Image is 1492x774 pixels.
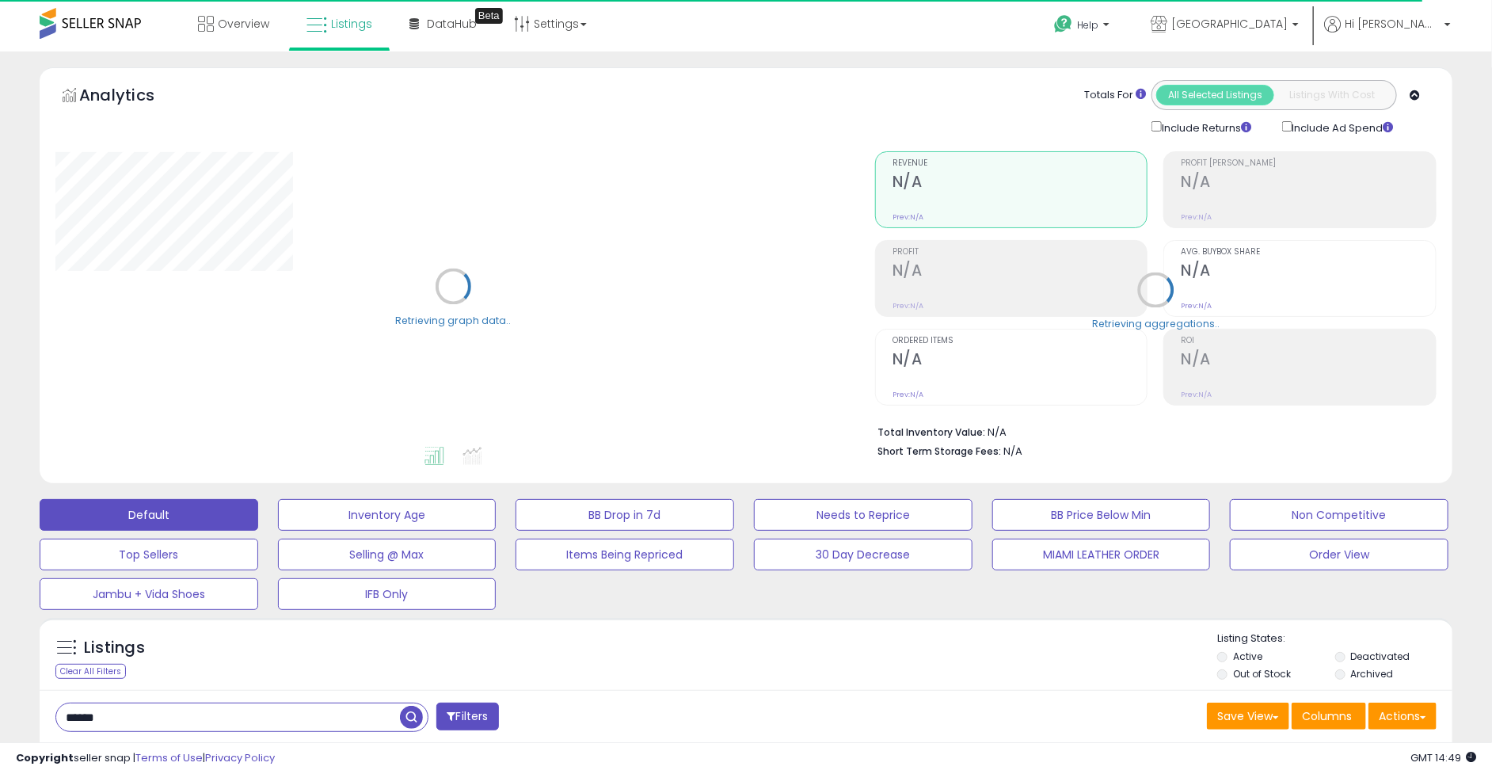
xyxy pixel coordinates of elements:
[55,664,126,679] div: Clear All Filters
[1053,14,1073,34] i: Get Help
[1292,703,1366,730] button: Columns
[1140,118,1270,135] div: Include Returns
[1368,703,1437,730] button: Actions
[40,578,258,610] button: Jambu + Vida Shoes
[1230,499,1448,531] button: Non Competitive
[1084,88,1146,103] div: Totals For
[1234,650,1263,663] label: Active
[1273,85,1391,105] button: Listings With Cost
[84,637,145,659] h5: Listings
[40,539,258,570] button: Top Sellers
[754,539,972,570] button: 30 Day Decrease
[395,314,511,328] div: Retrieving graph data..
[754,499,972,531] button: Needs to Reprice
[475,8,503,24] div: Tooltip anchor
[79,84,185,110] h5: Analytics
[1270,118,1419,135] div: Include Ad Spend
[205,750,275,765] a: Privacy Policy
[1351,667,1394,681] label: Archived
[1302,708,1352,724] span: Columns
[218,16,269,32] span: Overview
[1077,18,1098,32] span: Help
[1207,703,1289,730] button: Save View
[1410,750,1476,765] span: 2025-09-16 14:49 GMT
[331,16,372,32] span: Listings
[1324,16,1451,51] a: Hi [PERSON_NAME]
[1234,667,1292,681] label: Out of Stock
[992,499,1211,531] button: BB Price Below Min
[278,578,497,610] button: IFB Only
[1092,317,1220,331] div: Retrieving aggregations..
[427,16,477,32] span: DataHub
[1217,631,1452,646] p: Listing States:
[436,703,498,730] button: Filters
[16,751,275,766] div: seller snap | |
[1156,85,1274,105] button: All Selected Listings
[40,499,258,531] button: Default
[1230,539,1448,570] button: Order View
[1351,650,1410,663] label: Deactivated
[278,499,497,531] button: Inventory Age
[1171,16,1288,32] span: [GEOGRAPHIC_DATA]
[1041,2,1125,51] a: Help
[992,539,1211,570] button: MIAMI LEATHER ORDER
[135,750,203,765] a: Terms of Use
[16,750,74,765] strong: Copyright
[516,499,734,531] button: BB Drop in 7d
[278,539,497,570] button: Selling @ Max
[1345,16,1440,32] span: Hi [PERSON_NAME]
[516,539,734,570] button: Items Being Repriced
